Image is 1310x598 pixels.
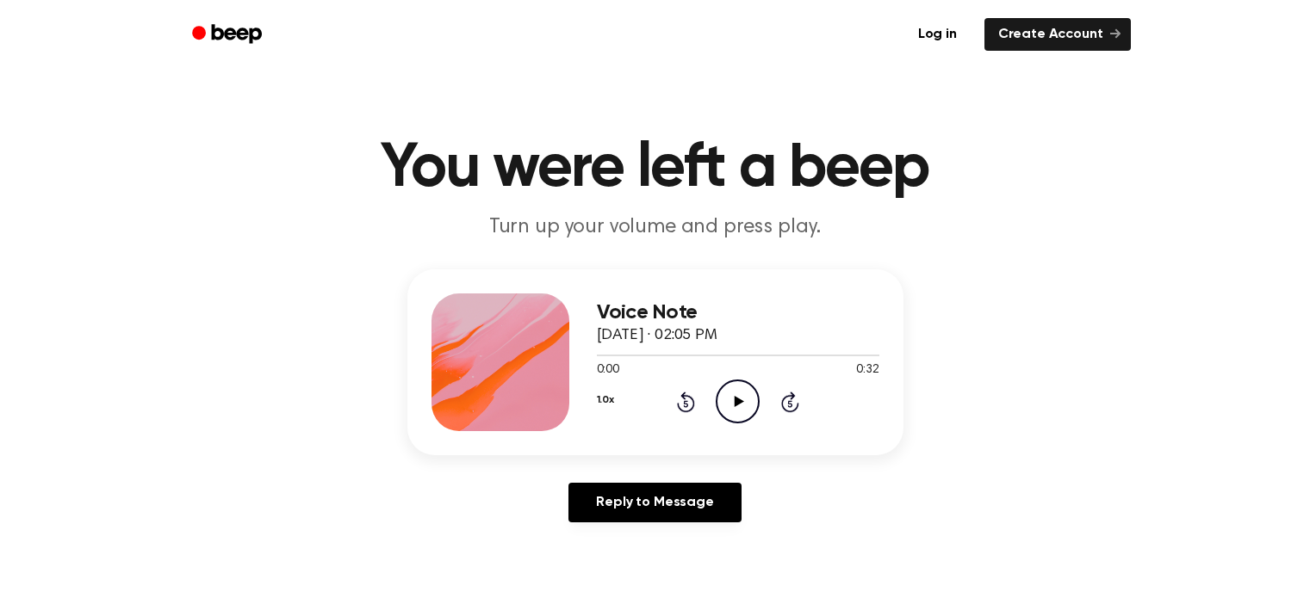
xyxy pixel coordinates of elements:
span: 0:32 [856,361,879,379]
h1: You were left a beep [214,138,1096,200]
span: 0:00 [597,361,619,379]
h3: Voice Note [597,301,879,324]
p: Turn up your volume and press play. [325,213,986,242]
a: Beep [180,18,277,52]
span: [DATE] · 02:05 PM [597,328,717,343]
a: Log in [901,15,974,54]
a: Create Account [984,18,1131,51]
a: Reply to Message [568,483,741,522]
button: 1.0x [597,385,614,415]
